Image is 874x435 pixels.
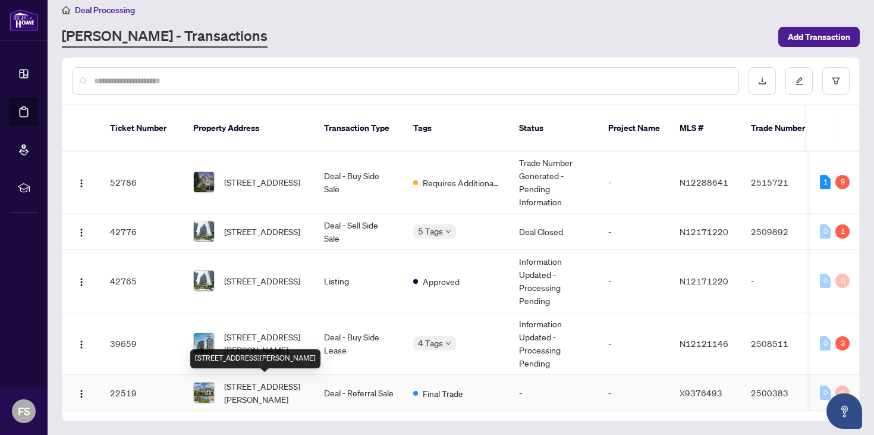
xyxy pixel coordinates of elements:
[445,340,451,346] span: down
[822,67,850,95] button: filter
[315,214,404,250] td: Deal - Sell Side Sale
[18,403,30,420] span: FS
[749,67,776,95] button: download
[741,151,825,214] td: 2515721
[785,67,813,95] button: edit
[224,274,300,287] span: [STREET_ADDRESS]
[77,340,86,349] img: Logo
[741,250,825,312] td: -
[820,274,831,288] div: 0
[741,375,825,411] td: 2500383
[224,176,300,189] span: [STREET_ADDRESS]
[100,312,184,375] td: 39659
[835,175,850,189] div: 9
[680,177,728,187] span: N12288641
[741,312,825,375] td: 2508511
[820,386,831,400] div: 0
[599,151,670,214] td: -
[77,179,86,188] img: Logo
[194,271,214,291] img: thumbnail-img
[510,105,599,152] th: Status
[826,393,862,429] button: Open asap
[832,77,840,85] span: filter
[423,275,460,288] span: Approved
[510,151,599,214] td: Trade Number Generated - Pending Information
[72,222,91,241] button: Logo
[72,271,91,290] button: Logo
[599,105,670,152] th: Project Name
[404,105,510,152] th: Tags
[835,224,850,239] div: 1
[670,105,741,152] th: MLS #
[758,77,766,85] span: download
[315,105,404,152] th: Transaction Type
[75,5,135,15] span: Deal Processing
[77,277,86,287] img: Logo
[62,26,268,48] a: [PERSON_NAME] - Transactions
[194,172,214,192] img: thumbnail-img
[224,225,300,238] span: [STREET_ADDRESS]
[100,250,184,312] td: 42765
[680,338,728,349] span: N12121146
[77,389,86,399] img: Logo
[72,334,91,353] button: Logo
[100,375,184,411] td: 22519
[599,214,670,250] td: -
[820,336,831,350] div: 0
[778,27,860,47] button: Add Transaction
[423,176,500,189] span: Requires Additional Docs
[72,173,91,192] button: Logo
[315,375,404,411] td: Deal - Referral Sale
[795,77,803,85] span: edit
[599,312,670,375] td: -
[835,386,850,400] div: 0
[423,387,463,400] span: Final Trade
[315,312,404,375] td: Deal - Buy Side Lease
[680,226,728,237] span: N12171220
[315,250,404,312] td: Listing
[315,151,404,214] td: Deal - Buy Side Sale
[72,383,91,402] button: Logo
[224,380,305,406] span: [STREET_ADDRESS][PERSON_NAME]
[680,387,722,398] span: X9376493
[100,214,184,250] td: 42776
[680,276,728,286] span: N12171220
[418,224,443,238] span: 5 Tags
[194,333,214,353] img: thumbnail-img
[184,105,315,152] th: Property Address
[510,375,599,411] td: -
[77,228,86,237] img: Logo
[788,27,850,46] span: Add Transaction
[835,274,850,288] div: 0
[62,6,70,14] span: home
[510,214,599,250] td: Deal Closed
[599,250,670,312] td: -
[100,105,184,152] th: Ticket Number
[820,175,831,189] div: 1
[820,224,831,239] div: 0
[510,312,599,375] td: Information Updated - Processing Pending
[224,330,305,356] span: [STREET_ADDRESS][PERSON_NAME]
[194,221,214,242] img: thumbnail-img
[10,9,38,31] img: logo
[510,250,599,312] td: Information Updated - Processing Pending
[741,214,825,250] td: 2509892
[741,105,825,152] th: Trade Number
[599,375,670,411] td: -
[194,383,214,403] img: thumbnail-img
[445,229,451,234] span: down
[418,336,443,350] span: 4 Tags
[835,336,850,350] div: 3
[100,151,184,214] td: 52786
[190,349,320,368] div: [STREET_ADDRESS][PERSON_NAME]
